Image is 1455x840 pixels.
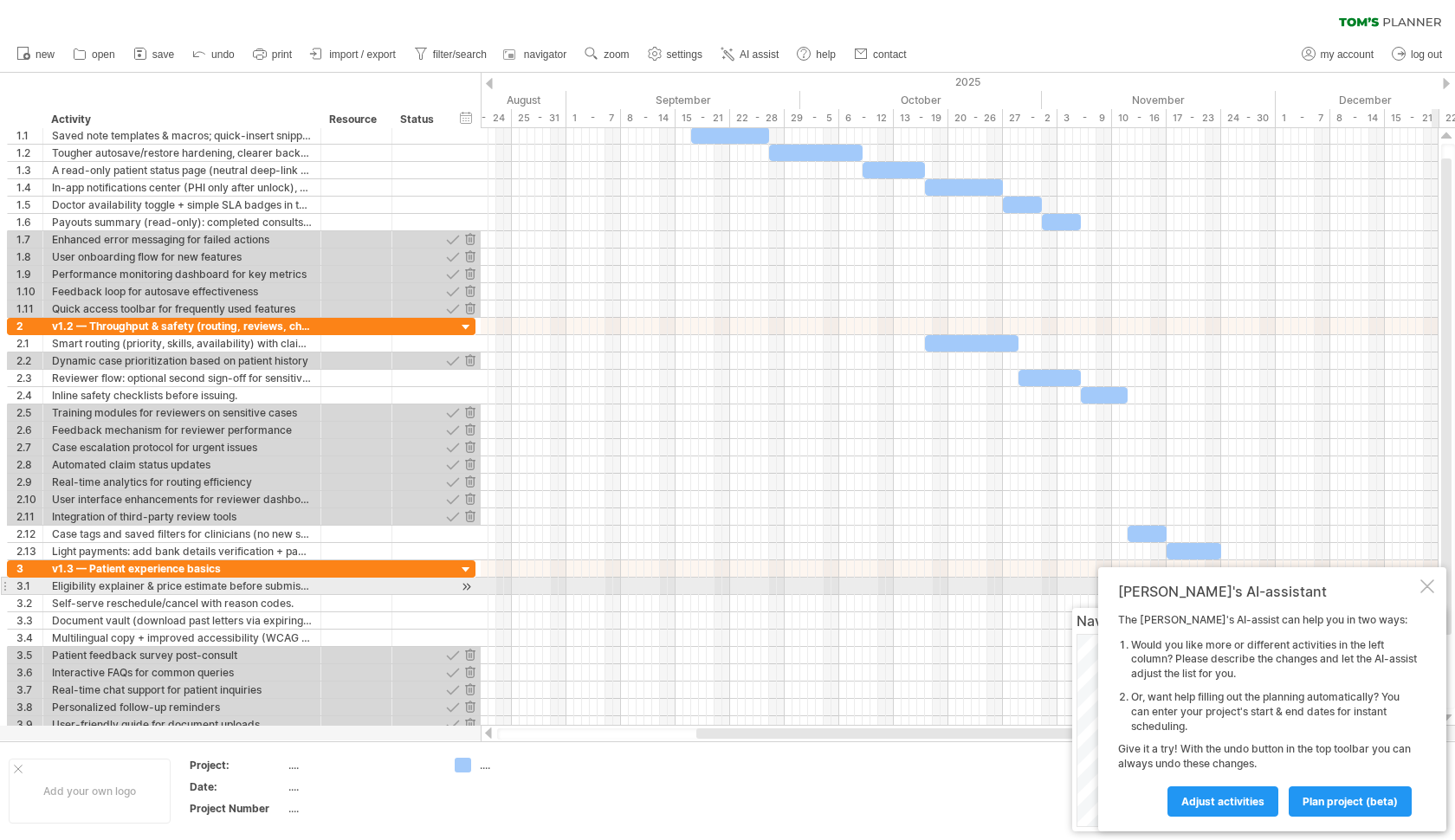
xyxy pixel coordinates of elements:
div: 3.5 [16,647,42,663]
div: Project: [190,758,285,772]
div: remove [462,456,478,473]
a: zoom [580,43,634,66]
div: 8 - 14 [1330,109,1385,127]
div: 3.1 [16,578,42,594]
div: approve [444,266,461,282]
div: Smart routing (priority, skills, availability) with claim limits. [52,335,312,352]
div: Resource [329,111,382,128]
div: approve [444,283,461,300]
div: remove [462,491,478,507]
div: 1.9 [16,266,42,282]
li: Would you like more or different activities in the left column? Please describe the changes and l... [1131,638,1417,682]
div: approve [444,404,461,421]
div: Self-serve reschedule/cancel with reason codes. [52,595,312,611]
div: User onboarding flow for new features [52,249,312,265]
div: 20 - 26 [948,109,1003,127]
div: v1.3 — Patient experience basics [52,560,312,577]
a: new [12,43,60,66]
div: User-friendly guide for document uploads [52,716,312,733]
div: .... [288,758,434,772]
span: plan project (beta) [1303,795,1398,808]
div: 6 - 12 [839,109,894,127]
div: Real-time chat support for patient inquiries [52,682,312,698]
div: 2.2 [16,352,42,369]
div: A read-only patient status page (neutral deep-link from notifications). [52,162,312,178]
div: Personalized follow-up reminders [52,699,312,715]
div: 2.11 [16,508,42,525]
span: undo [211,48,235,61]
div: remove [462,266,478,282]
div: Enhanced error messaging for failed actions [52,231,312,248]
div: Eligibility explainer & price estimate before submission. [52,578,312,594]
div: The [PERSON_NAME]'s AI-assist can help you in two ways: Give it a try! With the undo button in th... [1118,613,1417,816]
span: import / export [329,48,396,61]
div: Navigator [1077,612,1442,630]
a: my account [1297,43,1379,66]
div: 2.8 [16,456,42,473]
div: 1.10 [16,283,42,300]
div: Light payments: add bank details verification + payout alerts. [52,543,312,559]
a: AI assist [716,43,784,66]
div: Interactive FAQs for common queries [52,664,312,681]
div: Inline safety checklists before issuing. [52,387,312,404]
div: 2.10 [16,491,42,507]
div: 1.7 [16,231,42,248]
div: Case tags and saved filters for clinicians (no new screens). [52,526,312,542]
div: 15 - 21 [676,109,730,127]
span: save [152,48,174,61]
a: navigator [501,43,572,66]
div: approve [444,352,461,369]
div: approve [444,300,461,317]
span: settings [667,48,702,61]
div: Patient feedback survey post-consult [52,647,312,663]
li: Or, want help filling out the planning automatically? You can enter your project's start & end da... [1131,690,1417,733]
div: 3.7 [16,682,42,698]
div: October 2025 [800,91,1042,109]
div: approve [444,508,461,525]
div: approve [444,716,461,733]
a: contact [850,43,912,66]
div: 1.4 [16,179,42,196]
div: Activity [51,111,311,128]
div: approve [444,422,461,438]
a: plan project (beta) [1289,786,1412,817]
div: remove [462,647,478,663]
div: 1.2 [16,145,42,161]
div: approve [444,491,461,507]
span: AI assist [740,48,779,61]
div: Project Number [190,801,285,816]
div: 1 - 7 [566,109,621,127]
div: 18 - 24 [457,109,512,127]
div: Automated claim status updates [52,456,312,473]
a: filter/search [410,43,492,66]
div: approve [444,439,461,456]
span: print [272,48,292,61]
div: User interface enhancements for reviewer dashboard [52,491,312,507]
div: 3.6 [16,664,42,681]
div: .... [288,779,434,794]
div: remove [462,249,478,265]
div: remove [462,682,478,698]
div: 10 - 16 [1112,109,1167,127]
div: 15 - 21 [1385,109,1439,127]
span: zoom [604,48,629,61]
div: remove [462,508,478,525]
div: Dynamic case prioritization based on patient history [52,352,312,369]
div: approve [444,682,461,698]
div: Document vault (download past letters via expiring links). [52,612,312,629]
div: 1.6 [16,214,42,230]
a: Adjust activities [1167,786,1278,817]
span: contact [873,48,907,61]
div: remove [462,439,478,456]
div: November 2025 [1042,91,1276,109]
div: Feedback mechanism for reviewer performance [52,422,312,438]
span: new [36,48,55,61]
div: 1.8 [16,249,42,265]
div: approve [444,664,461,681]
div: 2.12 [16,526,42,542]
div: 1.3 [16,162,42,178]
div: remove [462,283,478,300]
div: 2.1 [16,335,42,352]
div: 27 - 2 [1003,109,1057,127]
div: Performance monitoring dashboard for key metrics [52,266,312,282]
